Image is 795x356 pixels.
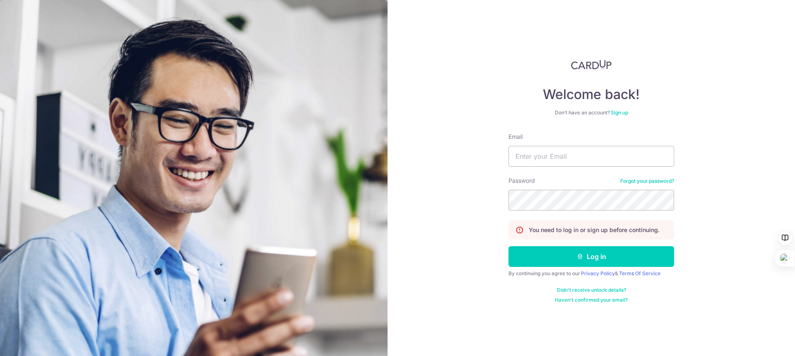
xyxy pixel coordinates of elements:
[508,246,674,267] button: Log in
[619,270,660,276] a: Terms Of Service
[529,226,660,234] p: You need to log in or sign up before continuing.
[508,270,674,277] div: By continuing you agree to our &
[508,109,674,116] div: Don’t have an account?
[620,178,674,184] a: Forgot your password?
[557,287,626,293] a: Didn't receive unlock details?
[555,297,628,303] a: Haven't confirmed your email?
[508,177,535,185] label: Password
[581,270,615,276] a: Privacy Policy
[611,109,628,116] a: Sign up
[571,60,612,70] img: CardUp Logo
[508,86,674,103] h4: Welcome back!
[508,133,523,141] label: Email
[508,146,674,167] input: Enter your Email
